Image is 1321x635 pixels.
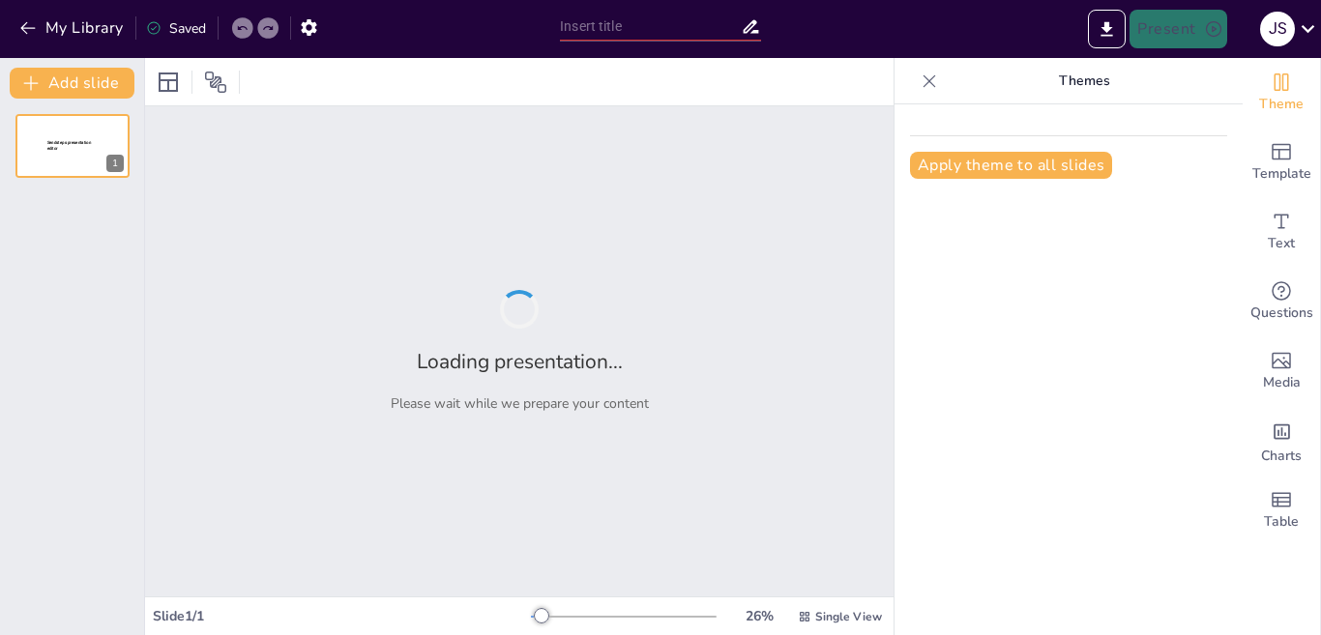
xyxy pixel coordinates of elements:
[15,114,130,178] div: 1
[1263,372,1301,393] span: Media
[1250,303,1313,324] span: Questions
[204,71,227,94] span: Position
[1260,10,1295,48] button: j s
[10,68,134,99] button: Add slide
[417,348,623,375] h2: Loading presentation...
[1260,12,1295,46] div: j s
[1243,476,1320,545] div: Add a table
[1268,233,1295,254] span: Text
[391,394,649,413] p: Please wait while we prepare your content
[1243,336,1320,406] div: Add images, graphics, shapes or video
[1252,163,1311,185] span: Template
[153,607,531,625] div: Slide 1 / 1
[153,67,184,98] div: Layout
[1261,446,1302,467] span: Charts
[106,155,124,172] div: 1
[1243,406,1320,476] div: Add charts and graphs
[1243,267,1320,336] div: Get real-time input from your audience
[15,13,132,43] button: My Library
[736,607,782,625] div: 26 %
[560,13,741,41] input: Insert title
[1243,58,1320,128] div: Change the overall theme
[1243,128,1320,197] div: Add ready made slides
[1130,10,1226,48] button: Present
[47,140,91,151] span: Sendsteps presentation editor
[1088,10,1126,48] button: Export to PowerPoint
[1243,197,1320,267] div: Add text boxes
[815,609,882,624] span: Single View
[1259,94,1304,115] span: Theme
[146,19,206,38] div: Saved
[1264,511,1299,533] span: Table
[945,58,1223,104] p: Themes
[910,152,1112,179] button: Apply theme to all slides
